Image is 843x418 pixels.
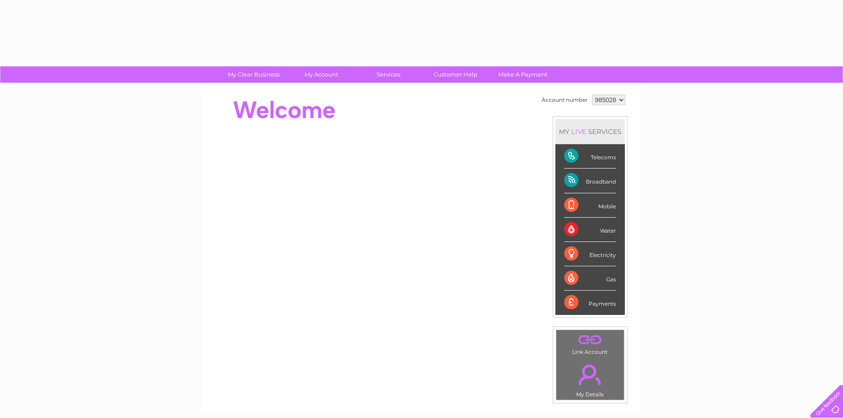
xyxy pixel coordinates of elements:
[564,242,616,266] div: Electricity
[217,66,290,83] a: My Clear Business
[564,169,616,193] div: Broadband
[556,330,624,357] td: Link Account
[564,291,616,314] div: Payments
[419,66,492,83] a: Customer Help
[564,144,616,169] div: Telecoms
[558,359,622,390] a: .
[564,266,616,291] div: Gas
[558,332,622,348] a: .
[285,66,358,83] a: My Account
[486,66,559,83] a: Make A Payment
[352,66,425,83] a: Services
[564,193,616,218] div: Mobile
[556,357,624,400] td: My Details
[570,127,588,136] div: LIVE
[555,119,625,144] div: MY SERVICES
[564,218,616,242] div: Water
[539,92,590,107] td: Account number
